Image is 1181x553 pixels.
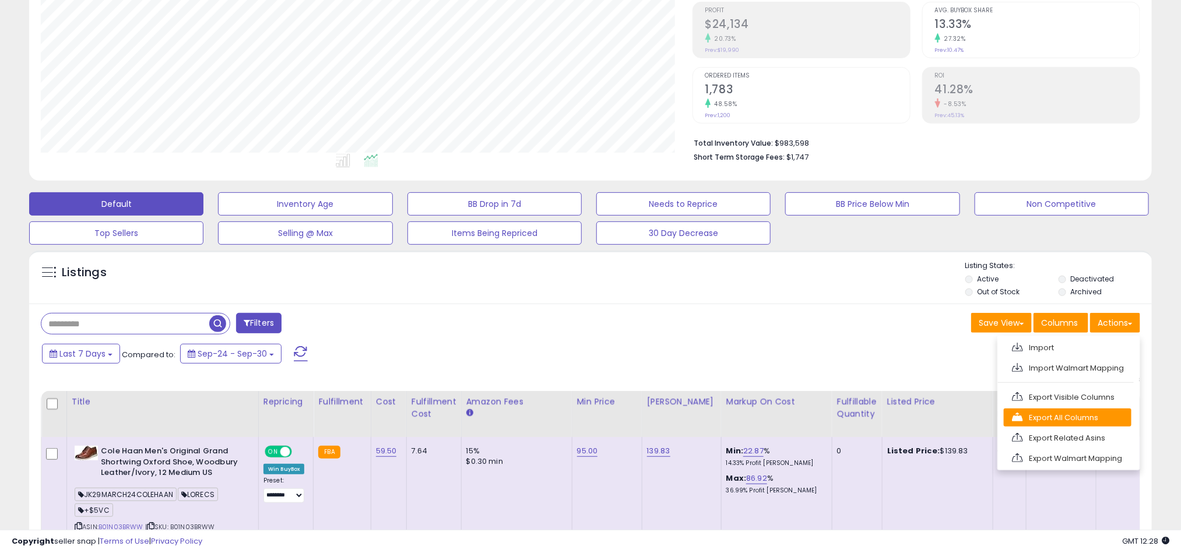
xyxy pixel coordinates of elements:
[726,473,823,495] div: %
[1004,429,1131,447] a: Export Related Asins
[837,396,877,420] div: Fulfillable Quantity
[887,446,984,456] div: $139.83
[62,265,107,281] h5: Listings
[412,396,456,420] div: Fulfillment Cost
[577,445,598,457] a: 95.00
[1004,449,1131,467] a: Export Walmart Mapping
[12,536,54,547] strong: Copyright
[466,446,563,456] div: 15%
[263,396,309,408] div: Repricing
[180,344,282,364] button: Sep-24 - Sep-30
[935,47,964,54] small: Prev: 10.47%
[318,396,365,408] div: Fulfillment
[694,135,1131,149] li: $983,598
[263,477,305,502] div: Preset:
[42,344,120,364] button: Last 7 Days
[1004,339,1131,357] a: Import
[1122,536,1169,547] span: 2025-10-8 12:28 GMT
[1004,408,1131,427] a: Export All Columns
[577,396,637,408] div: Min Price
[705,8,910,14] span: Profit
[935,8,1140,14] span: Avg. Buybox Share
[978,287,1020,297] label: Out of Stock
[705,17,910,33] h2: $24,134
[218,192,392,216] button: Inventory Age
[596,221,771,245] button: 30 Day Decrease
[376,396,402,408] div: Cost
[236,313,282,333] button: Filters
[694,138,774,148] b: Total Inventory Value:
[726,445,744,456] b: Min:
[887,445,940,456] b: Listed Price:
[407,221,582,245] button: Items Being Repriced
[1004,359,1131,377] a: Import Walmart Mapping
[965,260,1152,272] p: Listing States:
[694,152,785,162] b: Short Term Storage Fees:
[940,100,966,108] small: -8.53%
[726,487,823,495] p: 36.99% Profit [PERSON_NAME]
[647,445,670,457] a: 139.83
[975,192,1149,216] button: Non Competitive
[122,349,175,360] span: Compared to:
[466,396,567,408] div: Amazon Fees
[1041,317,1078,329] span: Columns
[726,459,823,467] p: 14.33% Profit [PERSON_NAME]
[72,396,254,408] div: Title
[178,488,218,501] span: LORECS
[75,503,113,517] span: +$5VC
[935,73,1140,79] span: ROI
[726,396,827,408] div: Markup on Cost
[721,391,832,437] th: The percentage added to the cost of goods (COGS) that forms the calculator for Min & Max prices.
[1070,274,1114,284] label: Deactivated
[263,464,305,474] div: Win BuyBox
[705,83,910,98] h2: 1,783
[971,313,1032,333] button: Save View
[887,396,988,408] div: Listed Price
[1070,287,1102,297] label: Archived
[743,445,764,457] a: 22.87
[940,34,966,43] small: 27.32%
[29,221,203,245] button: Top Sellers
[151,536,202,547] a: Privacy Policy
[837,446,873,456] div: 0
[978,274,999,284] label: Active
[466,456,563,467] div: $0.30 min
[705,112,731,119] small: Prev: 1,200
[711,100,737,108] small: 48.58%
[12,536,202,547] div: seller snap | |
[705,73,910,79] span: Ordered Items
[466,408,473,418] small: Amazon Fees.
[935,112,965,119] small: Prev: 45.13%
[1034,313,1088,333] button: Columns
[59,348,106,360] span: Last 7 Days
[376,445,397,457] a: 59.50
[218,221,392,245] button: Selling @ Max
[1090,313,1140,333] button: Actions
[290,447,309,457] span: OFF
[711,34,736,43] small: 20.73%
[29,192,203,216] button: Default
[75,446,98,460] img: 41awB1aKPjL._SL40_.jpg
[266,447,280,457] span: ON
[101,446,242,481] b: Cole Haan Men's Original Grand Shortwing Oxford Shoe, Woodbury Leather/Ivory, 12 Medium US
[935,83,1140,98] h2: 41.28%
[746,473,767,484] a: 86.92
[318,446,340,459] small: FBA
[726,473,747,484] b: Max:
[705,47,740,54] small: Prev: $19,990
[787,152,809,163] span: $1,747
[647,396,716,408] div: [PERSON_NAME]
[198,348,267,360] span: Sep-24 - Sep-30
[726,446,823,467] div: %
[407,192,582,216] button: BB Drop in 7d
[785,192,959,216] button: BB Price Below Min
[412,446,452,456] div: 7.64
[1004,388,1131,406] a: Export Visible Columns
[100,536,149,547] a: Terms of Use
[596,192,771,216] button: Needs to Reprice
[935,17,1140,33] h2: 13.33%
[75,488,177,501] span: JK29MARCH24COLEHAAN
